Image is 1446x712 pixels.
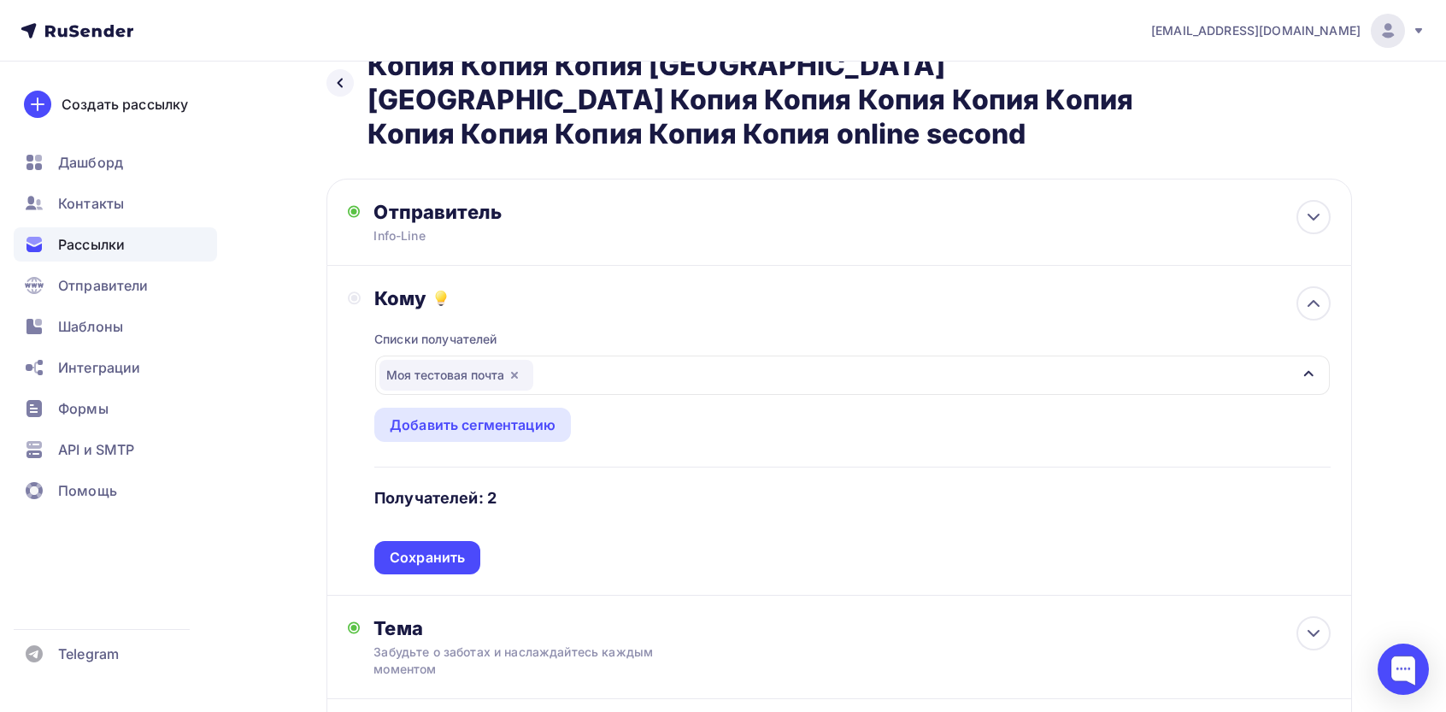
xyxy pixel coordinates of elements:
[58,275,149,296] span: Отправители
[58,193,124,214] span: Контакты
[373,644,678,678] div: Забудьте о заботах и наслаждайтесь каждым моментом
[58,316,123,337] span: Шаблоны
[62,94,188,115] div: Создать рассылку
[390,548,465,568] div: Сохранить
[374,331,497,348] div: Списки получателей
[14,268,217,303] a: Отправители
[14,391,217,426] a: Формы
[373,616,711,640] div: Тема
[1151,14,1425,48] a: [EMAIL_ADDRESS][DOMAIN_NAME]
[58,234,125,255] span: Рассылки
[373,227,707,244] div: Info-Line
[14,309,217,344] a: Шаблоны
[58,644,119,664] span: Telegram
[58,357,140,378] span: Интеграции
[14,227,217,262] a: Рассылки
[58,152,123,173] span: Дашборд
[374,488,497,509] h4: Получателей: 2
[58,480,117,501] span: Помощь
[1151,22,1361,39] span: [EMAIL_ADDRESS][DOMAIN_NAME]
[390,415,555,435] div: Добавить сегментацию
[373,200,744,224] div: Отправитель
[58,398,109,419] span: Формы
[58,439,134,460] span: API и SMTP
[367,15,1213,151] h2: Копия Копия Копия Копия Копия Копия Копия Копия Копия Копия Копия Копия [GEOGRAPHIC_DATA] [GEOGRA...
[374,355,1330,396] button: Моя тестовая почта
[14,145,217,179] a: Дашборд
[374,286,1330,310] div: Кому
[14,186,217,221] a: Контакты
[379,360,533,391] div: Моя тестовая почта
